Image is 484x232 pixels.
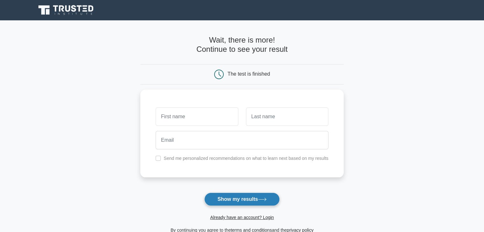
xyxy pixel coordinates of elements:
[156,107,238,126] input: First name
[140,36,344,54] h4: Wait, there is more! Continue to see your result
[204,193,279,206] button: Show my results
[246,107,328,126] input: Last name
[164,156,328,161] label: Send me personalized recommendations on what to learn next based on my results
[156,131,328,149] input: Email
[210,215,274,220] a: Already have an account? Login
[228,71,270,77] div: The test is finished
